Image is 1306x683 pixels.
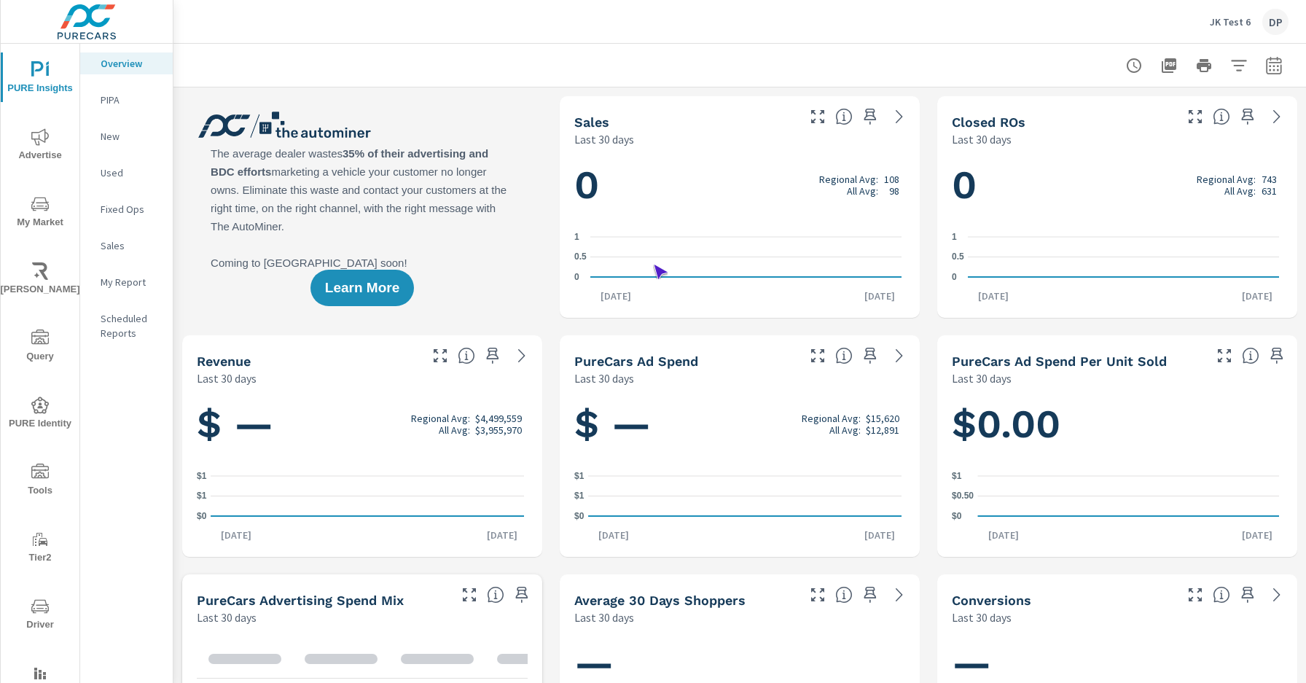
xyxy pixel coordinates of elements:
span: Save this to your personalized report [859,105,882,128]
p: Last 30 days [952,370,1012,387]
p: Fixed Ops [101,202,161,216]
p: PIPA [101,93,161,107]
div: My Report [80,271,173,293]
text: $0.50 [952,491,974,501]
button: Make Fullscreen [1184,583,1207,606]
span: Save this to your personalized report [1236,105,1259,128]
p: All Avg: [847,185,878,197]
p: [DATE] [211,528,262,542]
button: Print Report [1189,51,1219,80]
span: Total sales revenue over the selected date range. [Source: This data is sourced from the dealer’s... [458,347,475,364]
a: See more details in report [1265,583,1289,606]
text: 1 [574,232,579,242]
p: Regional Avg: [802,413,861,424]
p: 108 [884,173,899,185]
p: Regional Avg: [411,413,470,424]
span: PURE Identity [5,397,75,432]
span: Total cost of media for all PureCars channels for the selected dealership group over the selected... [835,347,853,364]
button: "Export Report to PDF" [1154,51,1184,80]
h1: 0 [574,160,905,210]
text: $1 [952,471,962,481]
p: [DATE] [1232,528,1283,542]
p: [DATE] [590,289,641,303]
span: Average cost of advertising per each vehicle sold at the dealer over the selected date range. The... [1242,347,1259,364]
button: Learn More [310,270,414,306]
p: Last 30 days [197,609,257,626]
h5: Closed ROs [952,114,1025,130]
text: 0.5 [574,252,587,262]
text: $0 [197,511,207,521]
text: $1 [197,471,207,481]
span: Number of Repair Orders Closed by the selected dealership group over the selected time range. [So... [1213,108,1230,125]
p: $4,499,559 [475,413,522,424]
p: All Avg: [439,424,470,436]
p: [DATE] [588,528,639,542]
span: Save this to your personalized report [859,583,882,606]
button: Make Fullscreen [458,583,481,606]
text: $1 [574,491,584,501]
div: PIPA [80,89,173,111]
span: Advertise [5,128,75,164]
h1: $0.00 [952,399,1283,449]
p: Last 30 days [574,609,634,626]
p: [DATE] [854,289,905,303]
p: [DATE] [1232,289,1283,303]
span: Driver [5,598,75,633]
p: Regional Avg: [819,173,878,185]
p: $12,891 [866,424,899,436]
text: $1 [197,491,207,501]
button: Apply Filters [1224,51,1254,80]
p: [DATE] [978,528,1029,542]
div: Fixed Ops [80,198,173,220]
p: All Avg: [829,424,861,436]
a: See more details in report [888,105,911,128]
text: 0 [574,272,579,282]
h1: $ — [574,399,905,449]
span: Save this to your personalized report [859,344,882,367]
span: Number of vehicles sold by the dealership over the selected date range. [Source: This data is sou... [835,108,853,125]
span: This table looks at how you compare to the amount of budget you spend per channel as opposed to y... [487,586,504,604]
p: 631 [1262,185,1277,197]
text: $0 [574,511,584,521]
span: Tools [5,464,75,499]
p: Sales [101,238,161,253]
div: Scheduled Reports [80,308,173,344]
h5: Revenue [197,354,251,369]
button: Make Fullscreen [806,344,829,367]
p: [DATE] [477,528,528,542]
h5: PureCars Ad Spend Per Unit Sold [952,354,1167,369]
div: Used [80,162,173,184]
h5: PureCars Advertising Spend Mix [197,593,404,608]
p: $15,620 [866,413,899,424]
p: Regional Avg: [1197,173,1256,185]
p: 98 [889,185,899,197]
p: Last 30 days [574,130,634,148]
span: Learn More [325,281,399,294]
h5: Average 30 Days Shoppers [574,593,746,608]
p: Scheduled Reports [101,311,161,340]
button: Make Fullscreen [806,105,829,128]
p: Last 30 days [952,130,1012,148]
p: Overview [101,56,161,71]
span: Query [5,329,75,365]
span: [PERSON_NAME] [5,262,75,298]
p: Last 30 days [574,370,634,387]
button: Make Fullscreen [1184,105,1207,128]
span: Save this to your personalized report [1265,344,1289,367]
span: Save this to your personalized report [481,344,504,367]
span: Save this to your personalized report [510,583,533,606]
p: Last 30 days [952,609,1012,626]
p: Last 30 days [197,370,257,387]
p: $3,955,970 [475,424,522,436]
a: See more details in report [888,344,911,367]
p: New [101,129,161,144]
h5: Sales [574,114,609,130]
h5: PureCars Ad Spend [574,354,698,369]
p: 743 [1262,173,1277,185]
h1: 0 [952,160,1283,210]
p: [DATE] [854,528,905,542]
span: Tier2 [5,531,75,566]
p: All Avg: [1224,185,1256,197]
text: 0.5 [952,252,964,262]
div: DP [1262,9,1289,35]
